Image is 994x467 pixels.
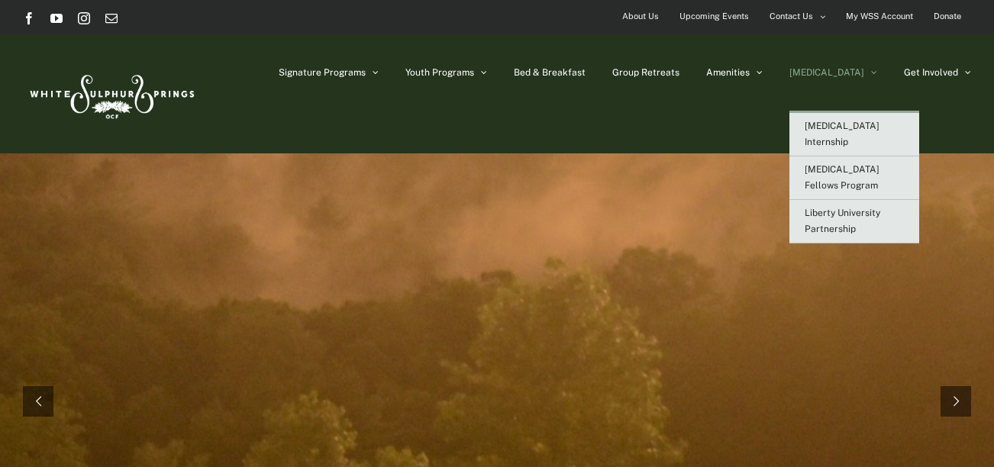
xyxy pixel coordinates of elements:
[679,5,749,27] span: Upcoming Events
[105,12,118,24] a: Email
[789,34,877,111] a: [MEDICAL_DATA]
[934,5,961,27] span: Donate
[789,113,919,156] a: [MEDICAL_DATA] Internship
[279,34,379,111] a: Signature Programs
[612,34,679,111] a: Group Retreats
[706,68,750,77] span: Amenities
[805,164,879,191] span: [MEDICAL_DATA] Fellows Program
[612,68,679,77] span: Group Retreats
[706,34,763,111] a: Amenities
[805,208,880,234] span: Liberty University Partnership
[846,5,913,27] span: My WSS Account
[50,12,63,24] a: YouTube
[770,5,813,27] span: Contact Us
[405,68,474,77] span: Youth Programs
[514,68,586,77] span: Bed & Breakfast
[23,12,35,24] a: Facebook
[904,34,971,111] a: Get Involved
[789,200,919,243] a: Liberty University Partnership
[622,5,659,27] span: About Us
[805,121,879,147] span: [MEDICAL_DATA] Internship
[78,12,90,24] a: Instagram
[789,156,919,200] a: [MEDICAL_DATA] Fellows Program
[904,68,958,77] span: Get Involved
[23,58,198,130] img: White Sulphur Springs Logo
[789,68,864,77] span: [MEDICAL_DATA]
[279,68,366,77] span: Signature Programs
[405,34,487,111] a: Youth Programs
[279,34,971,111] nav: Main Menu
[514,34,586,111] a: Bed & Breakfast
